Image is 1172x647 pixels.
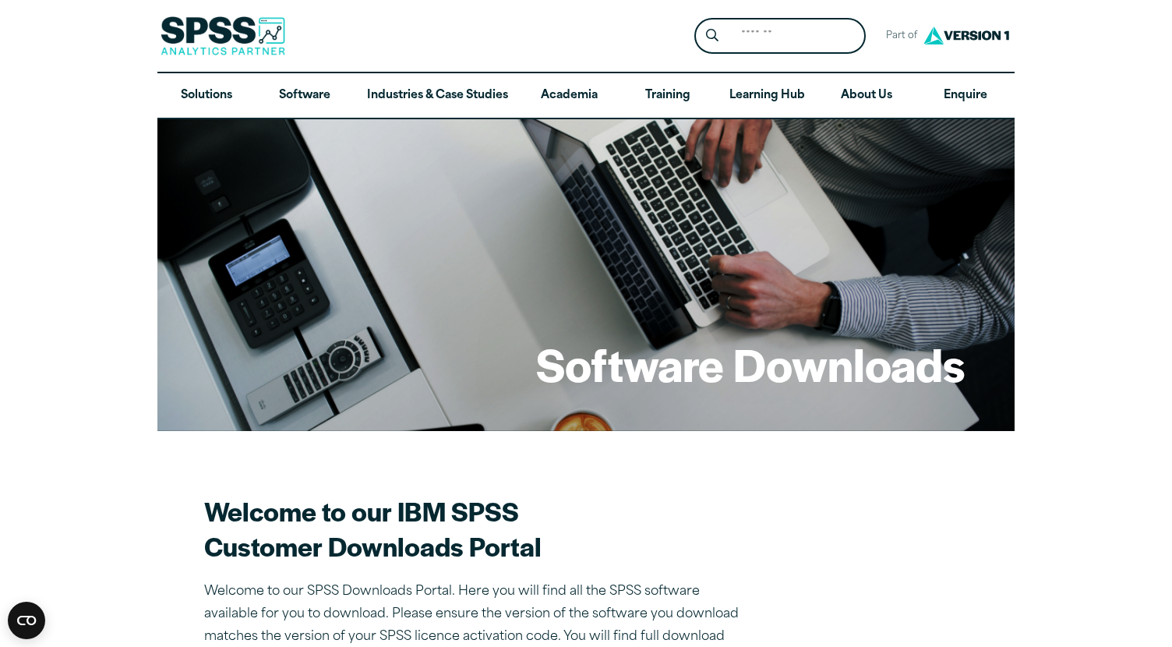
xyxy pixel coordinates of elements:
h1: Software Downloads [536,334,965,394]
a: Learning Hub [717,73,817,118]
a: About Us [817,73,916,118]
a: Software [256,73,354,118]
a: Enquire [916,73,1015,118]
svg: Search magnifying glass icon [706,29,718,42]
button: Search magnifying glass icon [698,22,727,51]
a: Solutions [157,73,256,118]
nav: Desktop version of site main menu [157,73,1015,118]
span: Part of [878,25,920,48]
button: Open CMP widget [8,602,45,639]
a: Industries & Case Studies [355,73,521,118]
a: Training [619,73,717,118]
img: Version1 Logo [920,21,1013,50]
form: Site Header Search Form [694,18,866,55]
img: SPSS Analytics Partner [161,16,285,55]
h2: Welcome to our IBM SPSS Customer Downloads Portal [204,493,750,564]
a: Academia [521,73,619,118]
